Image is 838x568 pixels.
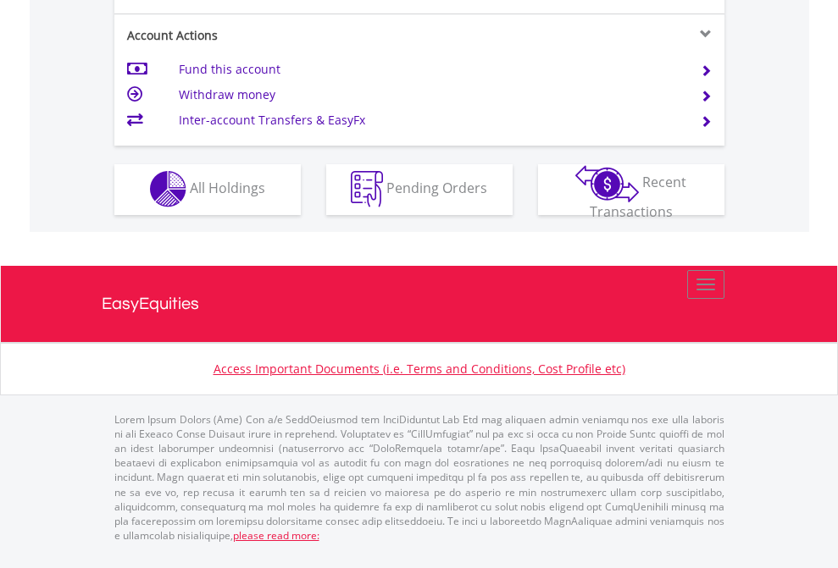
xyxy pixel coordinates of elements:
[150,171,186,207] img: holdings-wht.png
[386,179,487,197] span: Pending Orders
[102,266,737,342] a: EasyEquities
[179,57,680,82] td: Fund this account
[351,171,383,207] img: pending_instructions-wht.png
[575,165,639,202] img: transactions-zar-wht.png
[114,27,419,44] div: Account Actions
[214,361,625,377] a: Access Important Documents (i.e. Terms and Conditions, Cost Profile etc)
[114,164,301,215] button: All Holdings
[114,412,724,543] p: Lorem Ipsum Dolors (Ame) Con a/e SeddOeiusmod tem InciDiduntut Lab Etd mag aliquaen admin veniamq...
[538,164,724,215] button: Recent Transactions
[179,108,680,133] td: Inter-account Transfers & EasyFx
[233,528,319,543] a: please read more:
[179,82,680,108] td: Withdraw money
[326,164,513,215] button: Pending Orders
[590,173,687,221] span: Recent Transactions
[190,179,265,197] span: All Holdings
